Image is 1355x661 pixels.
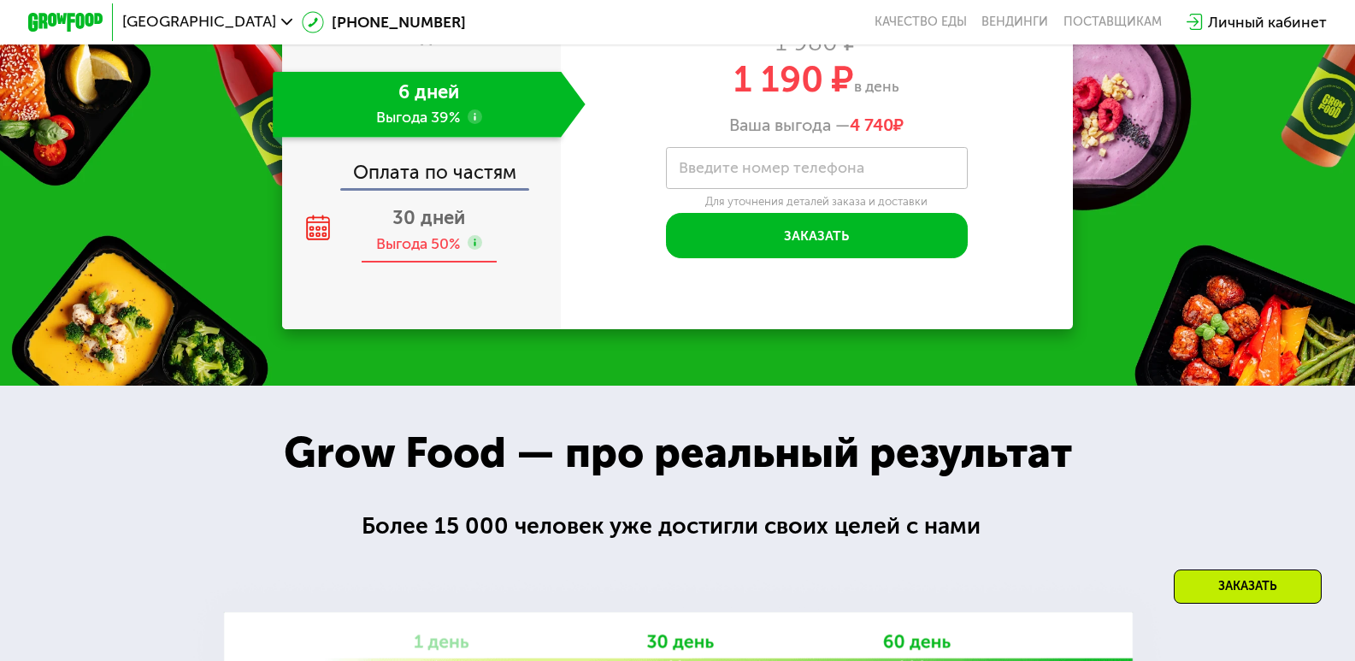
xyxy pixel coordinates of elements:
span: [GEOGRAPHIC_DATA] [122,15,276,30]
span: 30 дней [392,206,465,229]
div: Более 15 000 человек уже достигли своих целей с нами [362,509,994,544]
span: ₽ [850,115,904,135]
div: Выгода 50% [376,233,460,254]
button: Заказать [666,213,967,258]
div: Grow Food — про реальный результат [250,421,1105,485]
a: Качество еды [875,15,967,30]
div: Личный кабинет [1208,11,1327,33]
div: Для уточнения деталей заказа и доставки [666,194,967,209]
span: 4 740 [850,115,893,135]
span: 2 дня [404,25,454,48]
span: 1 190 ₽ [733,58,854,101]
a: Вендинги [981,15,1048,30]
div: 1 980 ₽ [561,32,1073,52]
div: поставщикам [1063,15,1162,30]
div: Заказать [1174,570,1322,604]
div: Оплата по частям [284,145,561,188]
label: Введите номер телефона [679,162,864,173]
a: [PHONE_NUMBER] [302,11,466,33]
div: Ваша выгода — [561,115,1073,135]
span: в день [854,77,899,96]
